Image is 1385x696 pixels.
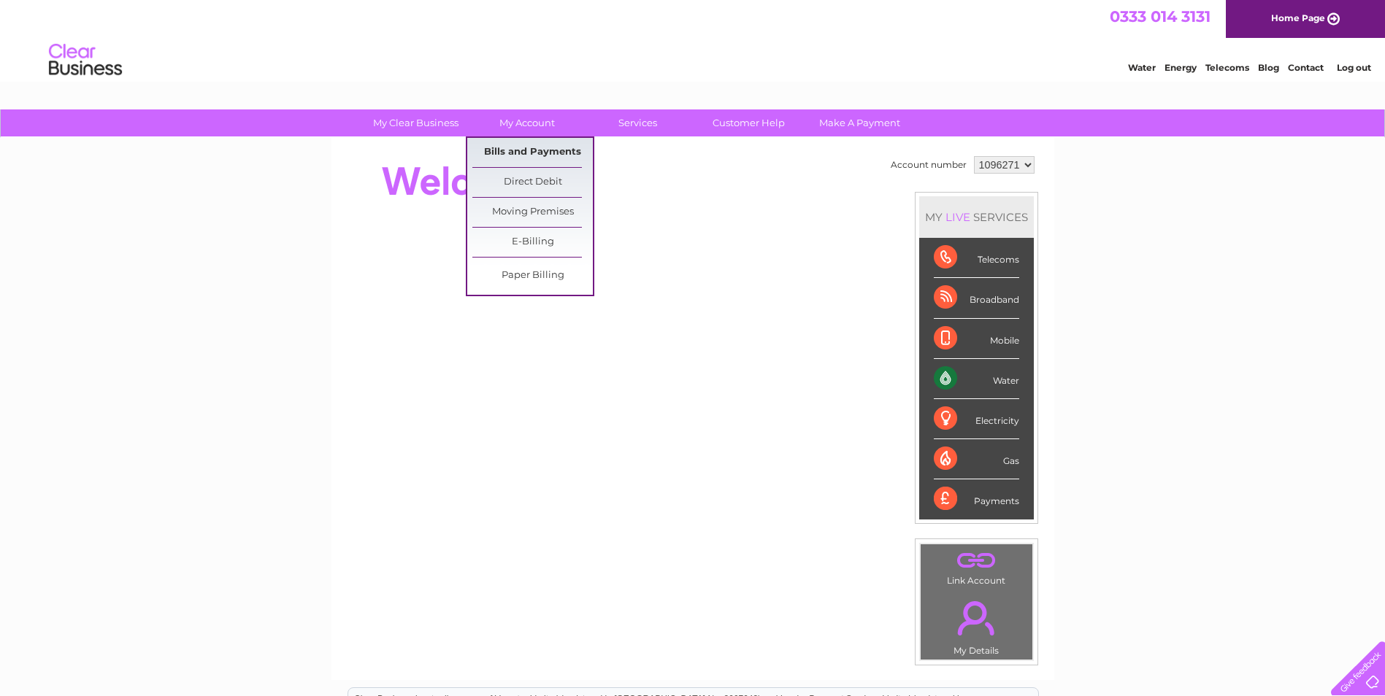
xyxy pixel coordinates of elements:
[688,109,809,136] a: Customer Help
[934,238,1019,278] div: Telecoms
[472,138,593,167] a: Bills and Payments
[1288,62,1324,73] a: Contact
[348,8,1038,71] div: Clear Business is a trading name of Verastar Limited (registered in [GEOGRAPHIC_DATA] No. 3667643...
[356,109,476,136] a: My Clear Business
[472,261,593,290] a: Paper Billing
[924,548,1029,573] a: .
[924,592,1029,643] a: .
[799,109,920,136] a: Make A Payment
[934,399,1019,439] div: Electricity
[934,439,1019,479] div: Gas
[1110,7,1211,26] a: 0333 014 3131
[578,109,698,136] a: Services
[943,210,973,224] div: LIVE
[934,479,1019,519] div: Payments
[1337,62,1371,73] a: Log out
[472,228,593,257] a: E-Billing
[48,38,123,82] img: logo.png
[1165,62,1197,73] a: Energy
[472,168,593,197] a: Direct Debit
[920,544,1033,589] td: Link Account
[467,109,587,136] a: My Account
[934,319,1019,359] div: Mobile
[887,152,970,177] td: Account number
[472,198,593,227] a: Moving Premises
[1258,62,1279,73] a: Blog
[1205,62,1249,73] a: Telecoms
[919,196,1034,238] div: MY SERVICES
[920,589,1033,660] td: My Details
[934,359,1019,399] div: Water
[934,278,1019,318] div: Broadband
[1128,62,1156,73] a: Water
